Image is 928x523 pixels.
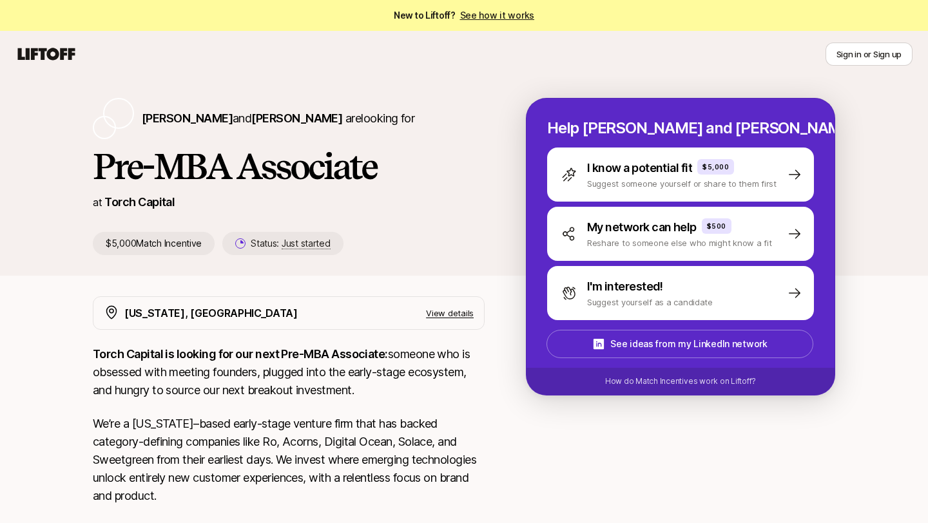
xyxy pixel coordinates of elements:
span: and [233,111,342,125]
p: $500 [707,221,726,231]
p: $5,000 Match Incentive [93,232,215,255]
p: How do Match Incentives work on Liftoff? [605,376,756,387]
p: Status: [251,236,330,251]
p: Suggest yourself as a candidate [587,296,713,309]
p: My network can help [587,218,697,236]
p: Suggest someone yourself or share to them first [587,177,777,190]
h1: Pre-MBA Associate [93,147,485,185]
p: Help [PERSON_NAME] and [PERSON_NAME] hire [547,119,814,137]
a: Torch Capital [104,195,175,209]
span: Just started [282,238,331,249]
p: I'm interested! [587,278,663,296]
p: $5,000 [702,162,729,172]
span: [PERSON_NAME] [142,111,233,125]
span: [PERSON_NAME] [251,111,342,125]
p: See ideas from my LinkedIn network [610,336,767,352]
p: View details [426,307,474,319]
button: Sign in or Sign up [826,43,913,66]
p: Reshare to someone else who might know a fit [587,236,772,249]
p: I know a potential fit [587,159,692,177]
p: [US_STATE], [GEOGRAPHIC_DATA] [124,305,298,321]
p: are looking for [142,109,414,128]
span: New to Liftoff? [394,8,534,23]
p: at [93,194,102,211]
p: someone who is obsessed with meeting founders, plugged into the early-stage ecosystem, and hungry... [93,345,485,399]
strong: Torch Capital is looking for our next Pre-MBA Associate: [93,347,388,361]
p: We’re a [US_STATE]–based early-stage venture firm that has backed category-defining companies lik... [93,415,485,505]
a: See how it works [460,10,535,21]
button: See ideas from my LinkedIn network [546,330,813,358]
